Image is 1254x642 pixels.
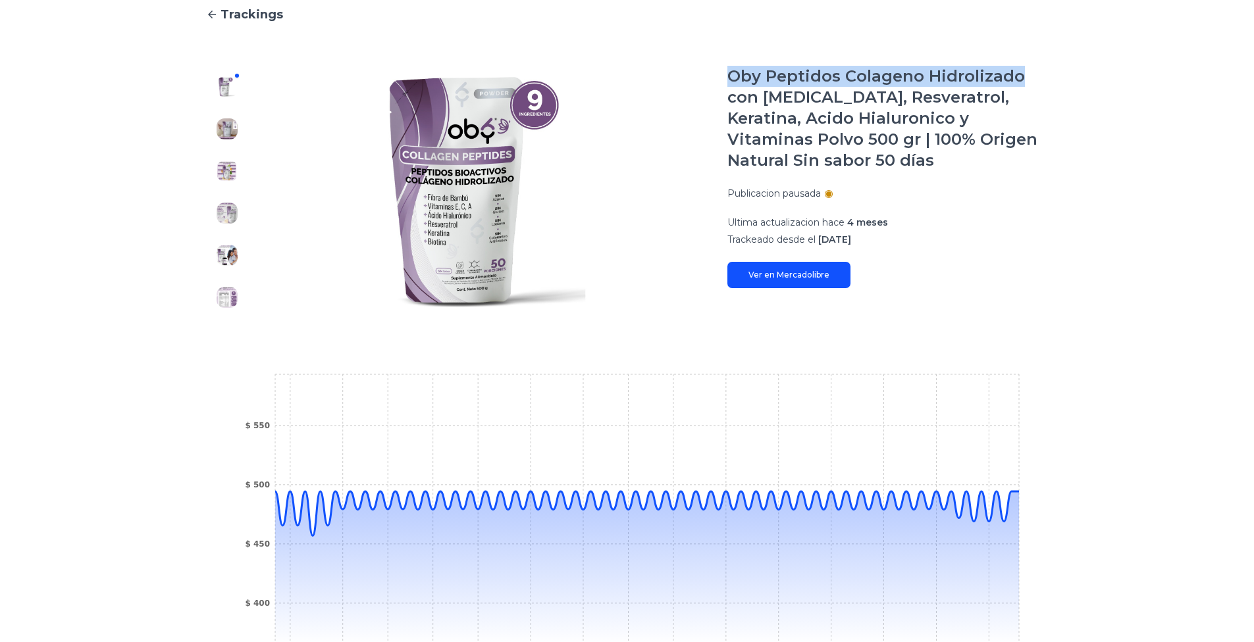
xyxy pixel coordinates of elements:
[727,187,821,200] p: Publicacion pausada
[727,216,845,228] span: Ultima actualizacion hace
[217,160,238,182] img: Oby Peptidos Colageno Hidrolizado con Biotina, Resveratrol, Keratina, Acido Hialuronico y Vitamin...
[727,66,1049,171] h1: Oby Peptidos Colageno Hidrolizado con [MEDICAL_DATA], Resveratrol, Keratina, Acido Hialuronico y ...
[217,203,238,224] img: Oby Peptidos Colageno Hidrolizado con Biotina, Resveratrol, Keratina, Acido Hialuronico y Vitamin...
[245,599,270,608] tspan: $ 400
[245,421,270,430] tspan: $ 550
[727,262,850,288] a: Ver en Mercadolibre
[217,287,238,308] img: Oby Peptidos Colageno Hidrolizado con Biotina, Resveratrol, Keratina, Acido Hialuronico y Vitamin...
[221,5,283,24] span: Trackings
[217,245,238,266] img: Oby Peptidos Colageno Hidrolizado con Biotina, Resveratrol, Keratina, Acido Hialuronico y Vitamin...
[245,539,270,549] tspan: $ 450
[818,234,851,245] span: [DATE]
[217,76,238,97] img: Oby Peptidos Colageno Hidrolizado con Biotina, Resveratrol, Keratina, Acido Hialuronico y Vitamin...
[206,5,1049,24] a: Trackings
[245,480,270,489] tspan: $ 500
[847,216,888,228] span: 4 meses
[274,66,701,318] img: Oby Peptidos Colageno Hidrolizado con Biotina, Resveratrol, Keratina, Acido Hialuronico y Vitamin...
[217,118,238,139] img: Oby Peptidos Colageno Hidrolizado con Biotina, Resveratrol, Keratina, Acido Hialuronico y Vitamin...
[727,234,816,245] span: Trackeado desde el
